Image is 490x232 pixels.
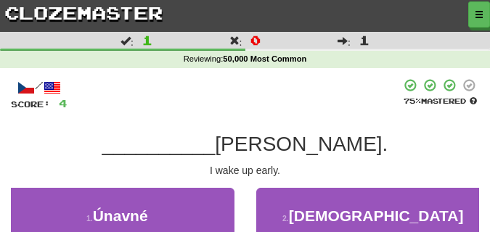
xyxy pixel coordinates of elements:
[121,36,134,46] span: :
[250,33,261,47] span: 0
[223,54,306,63] strong: 50,000 Most Common
[338,36,351,46] span: :
[86,214,93,223] small: 1 .
[11,78,68,96] div: /
[401,96,479,106] div: Mastered
[93,207,148,224] span: Únavné
[282,214,289,223] small: 2 .
[142,33,152,47] span: 1
[289,207,464,224] span: [DEMOGRAPHIC_DATA]
[229,36,242,46] span: :
[102,133,216,155] span: __________
[59,97,68,109] span: 4
[11,163,479,178] div: I wake up early.
[11,99,50,109] span: Score:
[404,96,421,105] span: 75 %
[359,33,369,47] span: 1
[215,133,388,155] span: [PERSON_NAME].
